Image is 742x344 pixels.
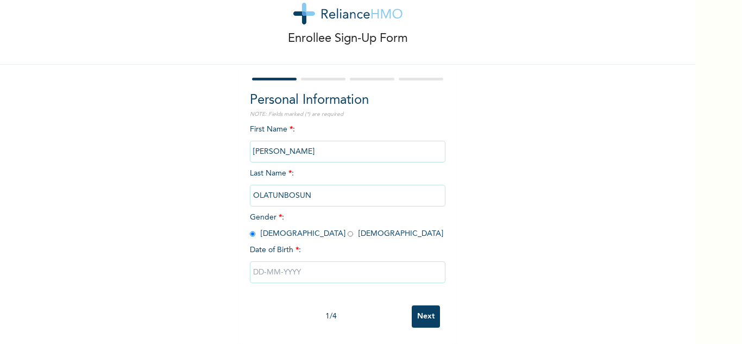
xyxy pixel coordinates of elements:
p: NOTE: Fields marked (*) are required [250,110,445,118]
input: DD-MM-YYYY [250,261,445,283]
span: Last Name : [250,170,445,199]
span: First Name : [250,126,445,155]
span: Date of Birth : [250,245,301,256]
span: Gender : [DEMOGRAPHIC_DATA] [DEMOGRAPHIC_DATA] [250,214,443,237]
input: Enter your first name [250,141,445,162]
div: 1 / 4 [250,311,412,322]
h2: Personal Information [250,91,445,110]
input: Enter your last name [250,185,445,207]
p: Enrollee Sign-Up Form [288,30,408,48]
img: logo [293,3,403,24]
input: Next [412,305,440,328]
